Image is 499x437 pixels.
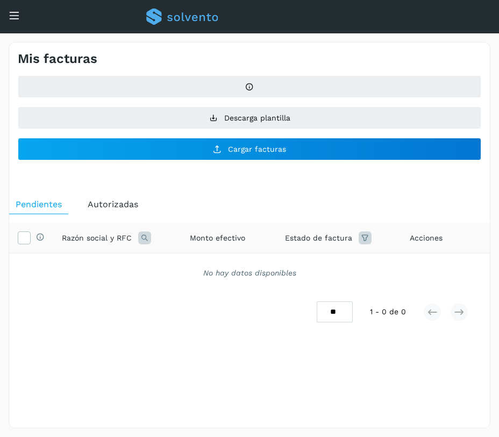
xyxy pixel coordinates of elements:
span: 1 - 0 de 0 [370,306,406,318]
div: No hay datos disponibles [23,267,476,279]
span: Acciones [410,232,443,244]
span: Pendientes [16,199,62,209]
span: Descarga plantilla [224,114,290,122]
button: Cargar facturas [18,138,481,160]
span: Estado de factura [285,232,352,244]
span: Autorizadas [88,199,138,209]
span: Razón social y RFC [62,232,132,244]
span: Monto efectivo [190,232,245,244]
span: Cargar facturas [228,145,286,153]
h4: Mis facturas [18,51,97,67]
button: Descarga plantilla [18,107,481,129]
